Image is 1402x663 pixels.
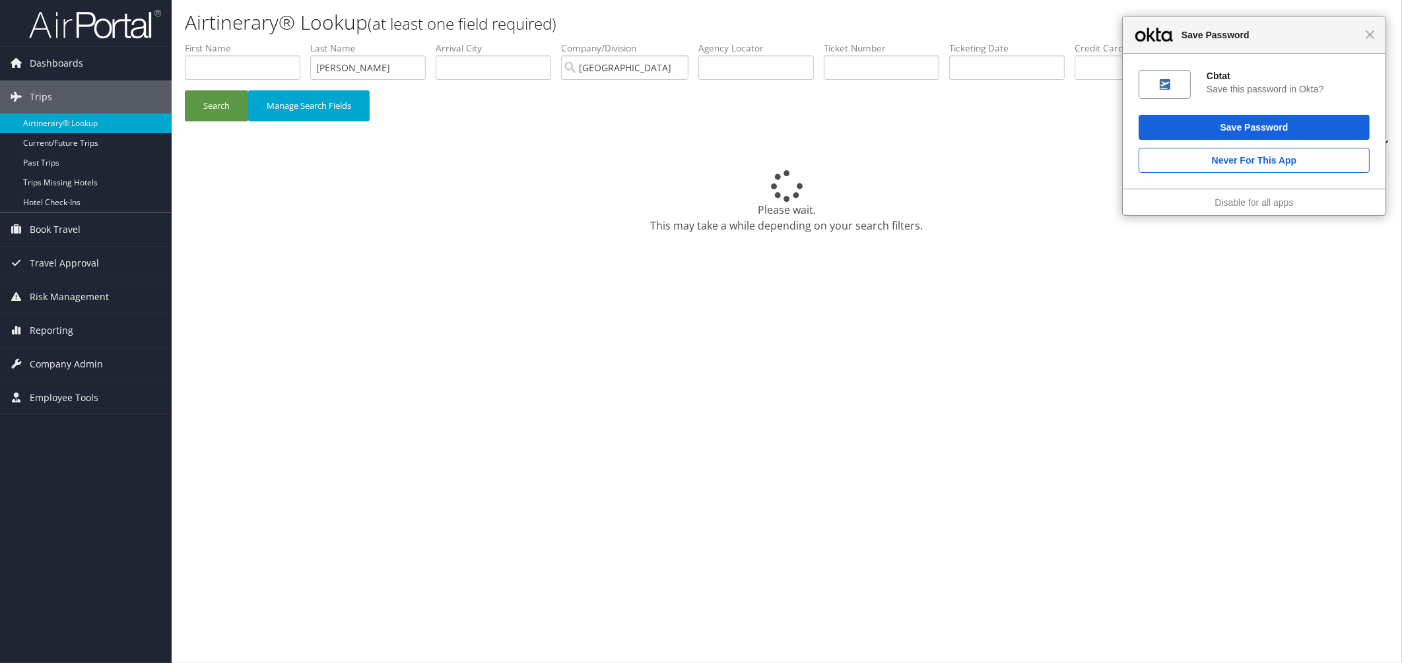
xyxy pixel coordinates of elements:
[185,170,1389,234] div: Please wait. This may take a while depending on your search filters.
[1215,197,1293,208] a: Disable for all apps
[30,80,52,113] span: Trips
[185,90,248,121] button: Search
[1075,42,1200,55] label: Credit Card - Last 4 Digits
[1139,115,1370,140] button: Save Password
[1207,83,1370,95] div: Save this password in Okta?
[185,9,987,36] h1: Airtinerary® Lookup
[310,42,436,55] label: Last Name
[30,47,83,80] span: Dashboards
[1175,27,1365,43] span: Save Password
[1207,70,1370,82] div: Cbtat
[561,42,698,55] label: Company/Division
[368,13,556,34] small: (at least one field required)
[698,42,824,55] label: Agency Locator
[30,280,109,313] span: Risk Management
[30,314,73,347] span: Reporting
[30,247,99,280] span: Travel Approval
[185,42,310,55] label: First Name
[30,381,98,414] span: Employee Tools
[949,42,1075,55] label: Ticketing Date
[1160,79,1170,90] img: 9IrUADAAAABklEQVQDAMp15y9HRpfFAAAAAElFTkSuQmCC
[824,42,949,55] label: Ticket Number
[1285,7,1389,46] a: [PERSON_NAME]
[1139,148,1370,173] button: Never for this App
[30,213,81,246] span: Book Travel
[248,90,370,121] button: Manage Search Fields
[436,42,561,55] label: Arrival City
[1365,30,1375,40] span: Close
[30,348,103,381] span: Company Admin
[29,9,161,40] img: airportal-logo.png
